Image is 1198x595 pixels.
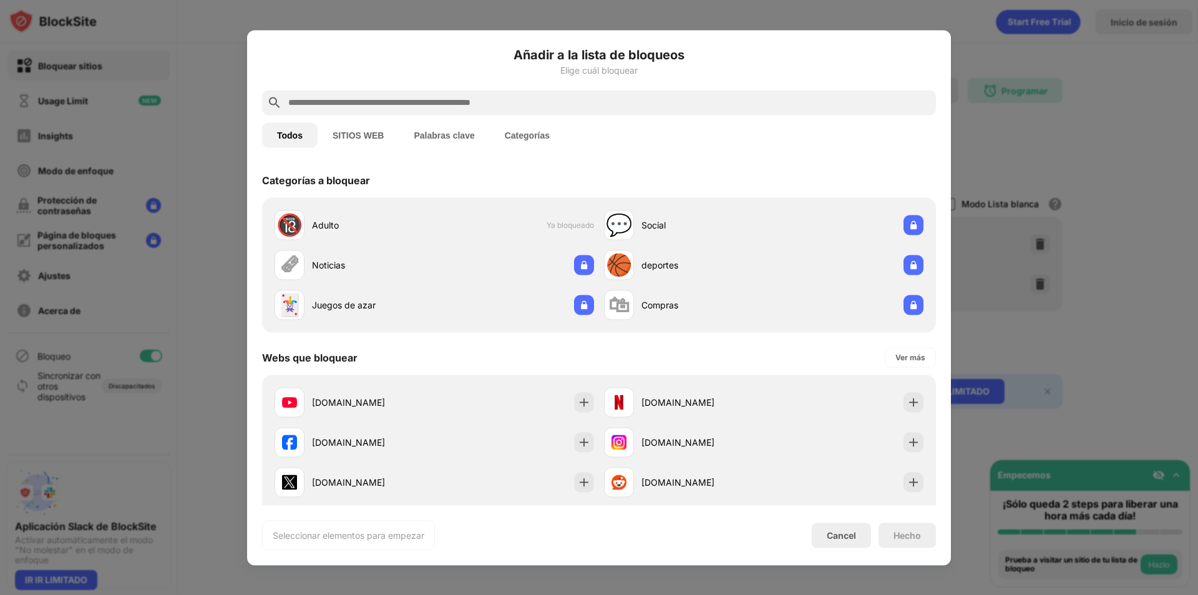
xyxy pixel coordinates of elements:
[279,252,300,278] div: 🗞
[312,436,434,449] div: [DOMAIN_NAME]
[399,122,489,147] button: Palabras clave
[276,292,303,318] div: 🃏
[606,252,632,278] div: 🏀
[547,220,594,230] span: Ya bloqueado
[606,212,632,238] div: 💬
[312,476,434,489] div: [DOMAIN_NAME]
[312,396,434,409] div: [DOMAIN_NAME]
[611,475,626,489] img: favicons
[312,219,434,232] div: Adulto
[894,530,921,540] div: Hecho
[641,476,764,489] div: [DOMAIN_NAME]
[641,258,764,272] div: deportes
[282,475,297,489] img: favicons
[262,174,370,186] div: Categorías a bloquear
[611,395,626,410] img: favicons
[608,292,630,318] div: 🛍
[282,395,297,410] img: favicons
[262,45,936,64] h6: Añadir a la lista de bloqueos
[312,298,434,312] div: Juegos de azar
[641,298,764,312] div: Compras
[276,212,303,238] div: 🔞
[273,529,424,541] div: Seleccionar elementos para empezar
[262,351,358,363] div: Webs que bloquear
[318,122,399,147] button: SITIOS WEB
[262,122,318,147] button: Todos
[641,436,764,449] div: [DOMAIN_NAME]
[611,435,626,450] img: favicons
[827,530,856,541] div: Cancel
[262,65,936,75] div: Elige cuál bloquear
[267,95,282,110] img: search.svg
[895,351,925,363] div: Ver más
[641,396,764,409] div: [DOMAIN_NAME]
[641,219,764,232] div: Social
[490,122,565,147] button: Categorías
[282,435,297,450] img: favicons
[312,258,434,272] div: Noticias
